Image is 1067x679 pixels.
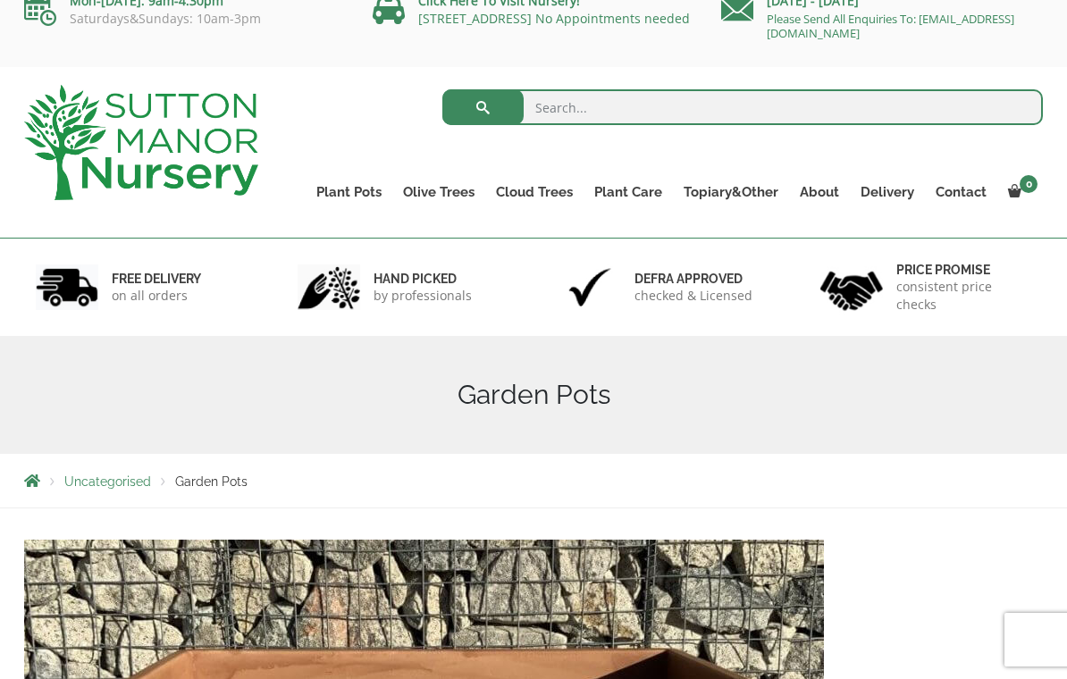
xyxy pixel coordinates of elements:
nav: Breadcrumbs [24,474,1043,488]
a: Contact [925,180,997,205]
img: 4.jpg [820,260,883,314]
p: by professionals [374,287,472,305]
p: on all orders [112,287,201,305]
h6: FREE DELIVERY [112,271,201,287]
img: logo [24,85,258,200]
img: 2.jpg [298,264,360,310]
p: Saturdays&Sundays: 10am-3pm [24,12,346,26]
a: 0 [997,180,1043,205]
a: Cloud Trees [485,180,584,205]
p: checked & Licensed [634,287,752,305]
h6: hand picked [374,271,472,287]
span: Garden Pots [175,474,248,489]
a: Please Send All Enquiries To: [EMAIL_ADDRESS][DOMAIN_NAME] [767,11,1014,41]
p: consistent price checks [896,278,1032,314]
input: Search... [442,89,1044,125]
span: 0 [1020,175,1038,193]
a: Topiary&Other [673,180,789,205]
h1: Garden Pots [24,379,1043,411]
a: [STREET_ADDRESS] No Appointments needed [418,10,690,27]
h6: Defra approved [634,271,752,287]
a: Plant Care [584,180,673,205]
a: Plant Pots [306,180,392,205]
a: Uncategorised [64,474,151,489]
a: Delivery [850,180,925,205]
a: About [789,180,850,205]
h6: Price promise [896,262,1032,278]
a: Olive Trees [392,180,485,205]
img: 1.jpg [36,264,98,310]
img: 3.jpg [559,264,621,310]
